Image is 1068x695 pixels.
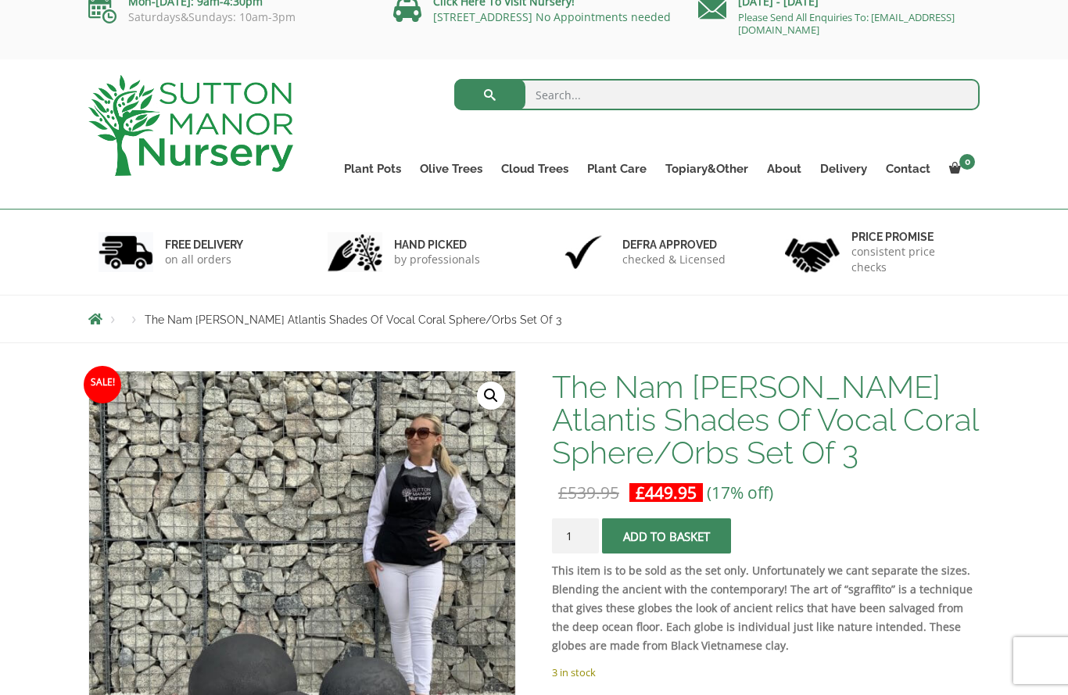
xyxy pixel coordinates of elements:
[602,518,731,553] button: Add to basket
[328,232,382,272] img: 2.jpg
[454,79,980,110] input: Search...
[558,482,568,503] span: £
[477,382,505,410] a: View full-screen image gallery
[656,158,758,180] a: Topiary&Other
[394,252,480,267] p: by professionals
[556,232,611,272] img: 3.jpg
[552,371,980,469] h1: The Nam [PERSON_NAME] Atlantis Shades Of Vocal Coral Sphere/Orbs Set Of 3
[88,313,980,325] nav: Breadcrumbs
[558,482,619,503] bdi: 539.95
[552,518,599,553] input: Product quantity
[492,158,578,180] a: Cloud Trees
[165,252,243,267] p: on all orders
[145,313,561,326] span: The Nam [PERSON_NAME] Atlantis Shades Of Vocal Coral Sphere/Orbs Set Of 3
[578,158,656,180] a: Plant Care
[552,563,973,653] strong: This item is to be sold as the set only. Unfortunately we cant separate the sizes. Blending the a...
[707,482,773,503] span: (17% off)
[785,228,840,276] img: 4.jpg
[433,9,671,24] a: [STREET_ADDRESS] No Appointments needed
[851,230,970,244] h6: Price promise
[738,10,955,37] a: Please Send All Enquiries To: [EMAIL_ADDRESS][DOMAIN_NAME]
[811,158,876,180] a: Delivery
[88,75,293,176] img: logo
[394,238,480,252] h6: hand picked
[88,11,370,23] p: Saturdays&Sundays: 10am-3pm
[851,244,970,275] p: consistent price checks
[622,238,726,252] h6: Defra approved
[876,158,940,180] a: Contact
[552,663,980,682] p: 3 in stock
[636,482,645,503] span: £
[940,158,980,180] a: 0
[165,238,243,252] h6: FREE DELIVERY
[84,366,121,403] span: Sale!
[622,252,726,267] p: checked & Licensed
[636,482,697,503] bdi: 449.95
[410,158,492,180] a: Olive Trees
[335,158,410,180] a: Plant Pots
[758,158,811,180] a: About
[959,154,975,170] span: 0
[99,232,153,272] img: 1.jpg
